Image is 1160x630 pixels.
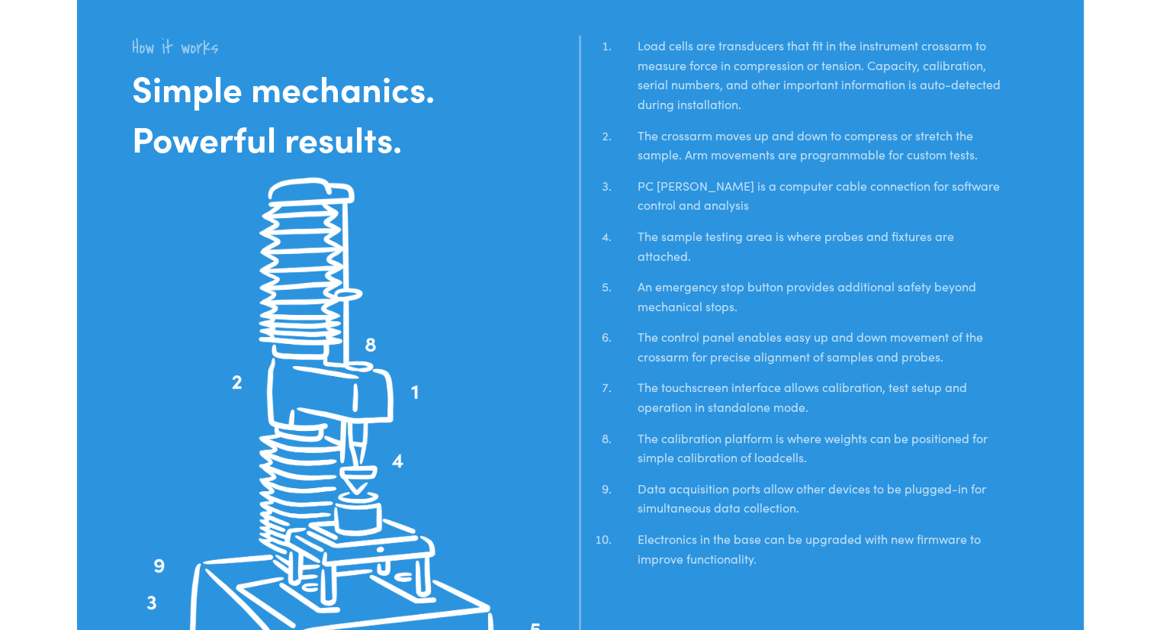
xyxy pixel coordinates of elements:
[132,116,570,160] h1: Powerful results.
[615,277,1029,327] li: An emergency stop button provides additional safety beyond mechanical stops.
[615,36,1029,125] li: Load cells are transducers that fit in the instrument crossarm to measure force in compression or...
[615,479,1029,529] li: Data acquisition ports allow other devices to be plugged-in for simultaneous data collection.
[615,378,1029,428] li: The touchscreen interface allows calibration, test setup and operation in standalone mode.
[615,176,1029,227] li: PC [PERSON_NAME] is a computer cable connection for software control and analysis
[132,66,570,110] h1: Simple mechanics.
[615,529,1029,580] li: Electronics in the base can be upgraded with new firmware to improve functionality.
[615,126,1029,176] li: The crossarm moves up and down to compress or stretch the sample. Arm movements are programmable ...
[615,227,1029,277] li: The sample testing area is where probes and fixtures are attached.
[132,36,570,59] h2: How it works
[615,327,1029,378] li: The control panel enables easy up and down movement of the crossarm for precise alignment of samp...
[615,429,1029,479] li: The calibration platform is where weights can be positioned for simple calibration of loadcells.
